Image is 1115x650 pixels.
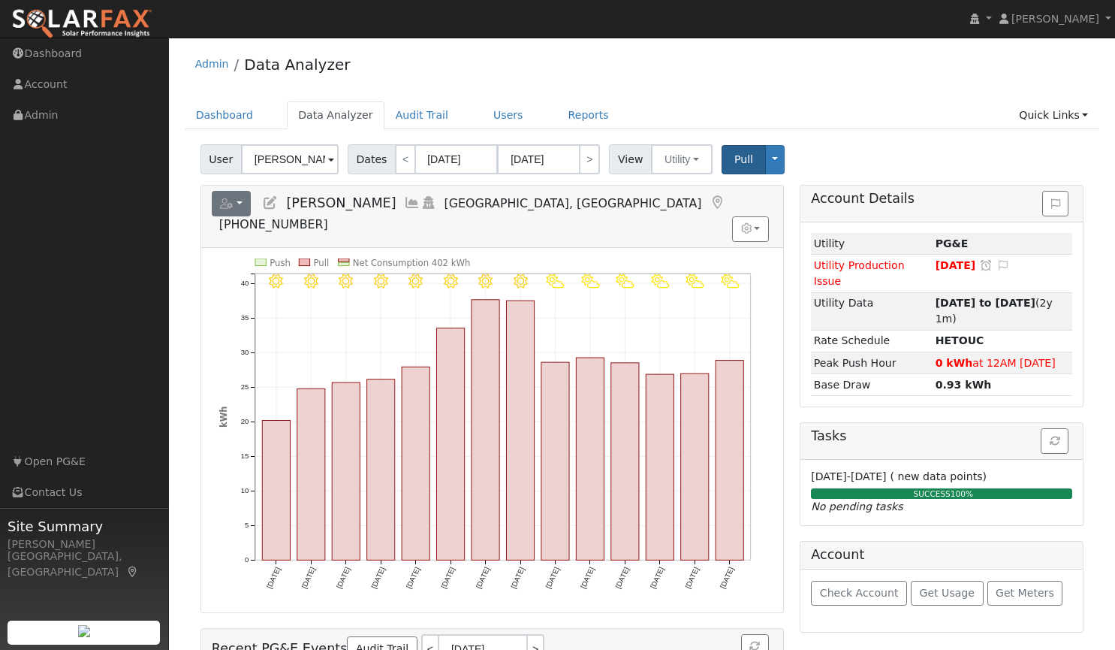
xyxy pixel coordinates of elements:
text: [DATE] [649,566,666,590]
text: 25 [240,382,249,391]
i: Edit Issue [996,260,1010,271]
strong: B [936,334,984,346]
i: 8/30 - PartlyCloudy [686,274,704,289]
rect: onclick="" [472,300,499,561]
text: [DATE] [265,566,282,590]
span: [DATE] [936,259,976,271]
strong: 0.93 kWh [936,379,992,391]
text: 30 [240,348,249,356]
span: Site Summary [8,516,161,537]
text: 10 [240,486,249,494]
h5: Account Details [811,191,1072,207]
text: 5 [245,521,249,529]
rect: onclick="" [436,328,464,561]
rect: onclick="" [297,388,325,560]
text: [DATE] [335,566,352,590]
a: Login As (last Never) [420,195,437,210]
span: 100% [951,489,973,498]
text: Push [270,257,291,268]
text: 20 [240,417,249,425]
a: < [395,144,416,174]
span: Check Account [820,587,899,599]
a: Snooze this issue [979,259,993,271]
text: Net Consumption 402 kWh [353,257,471,268]
rect: onclick="" [576,358,604,560]
rect: onclick="" [611,363,639,561]
a: Edit User (35913) [262,195,279,210]
strong: [DATE] to [DATE] [936,297,1035,309]
i: 8/24 - Clear [478,274,493,289]
button: Refresh [1041,428,1068,454]
button: Pull [722,145,766,174]
i: 8/28 - PartlyCloudy [616,274,634,289]
rect: onclick="" [366,379,394,561]
button: Get Usage [911,581,984,606]
input: Select a User [241,144,339,174]
text: 40 [240,279,249,287]
text: [DATE] [719,566,736,590]
div: [GEOGRAPHIC_DATA], [GEOGRAPHIC_DATA] [8,549,161,580]
div: [PERSON_NAME] [8,537,161,552]
span: ( new data points) [890,470,987,482]
span: View [609,144,652,174]
i: 8/22 - Clear [408,274,423,289]
text: [DATE] [579,566,596,590]
span: Utility Production Issue [814,259,905,287]
i: 8/26 - PartlyCloudy [546,274,564,289]
strong: 0 kWh [936,357,973,369]
span: Get Meters [996,587,1054,599]
text: [DATE] [613,566,631,590]
span: [GEOGRAPHIC_DATA], [GEOGRAPHIC_DATA] [444,196,702,210]
span: [DATE]-[DATE] [811,470,886,482]
i: 8/25 - Clear [514,274,528,289]
text: Pull [313,257,329,268]
td: Base Draw [811,374,933,396]
text: [DATE] [509,566,526,590]
a: Admin [195,58,229,70]
td: Rate Schedule [811,330,933,352]
text: [DATE] [683,566,701,590]
text: 15 [240,452,249,460]
text: 0 [245,556,249,564]
rect: onclick="" [332,382,360,560]
span: (2y 1m) [936,297,1053,325]
button: Issue History [1042,191,1068,216]
i: 8/18 - Clear [269,274,283,289]
rect: onclick="" [262,420,290,560]
a: Reports [557,101,620,129]
td: Utility Data [811,292,933,330]
a: > [579,144,600,174]
span: [PERSON_NAME] [286,195,396,210]
text: [DATE] [474,566,491,590]
td: at 12AM [DATE] [933,352,1072,373]
rect: onclick="" [716,361,743,561]
i: 8/20 - Clear [339,274,353,289]
text: [DATE] [369,566,387,590]
div: SUCCESS [807,488,1079,500]
text: [DATE] [544,566,561,590]
h5: Tasks [811,428,1072,444]
text: [DATE] [439,566,457,590]
a: Data Analyzer [287,101,384,129]
text: [DATE] [405,566,422,590]
img: retrieve [78,625,90,637]
a: Users [482,101,535,129]
span: [PERSON_NAME] [1011,13,1099,25]
text: 35 [240,313,249,322]
text: kWh [218,406,228,428]
i: 8/19 - Clear [304,274,318,289]
td: Peak Push Hour [811,352,933,373]
button: Utility [651,144,713,174]
a: Quick Links [1008,101,1099,129]
h5: Account [811,547,864,562]
a: Multi-Series Graph [404,195,420,210]
i: 8/27 - PartlyCloudy [581,274,599,289]
rect: onclick="" [681,373,709,560]
a: Dashboard [185,101,265,129]
rect: onclick="" [402,367,429,560]
i: No pending tasks [811,500,903,512]
img: SolarFax [11,8,152,40]
i: 8/21 - Clear [374,274,388,289]
a: Data Analyzer [244,56,350,74]
span: User [200,144,242,174]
